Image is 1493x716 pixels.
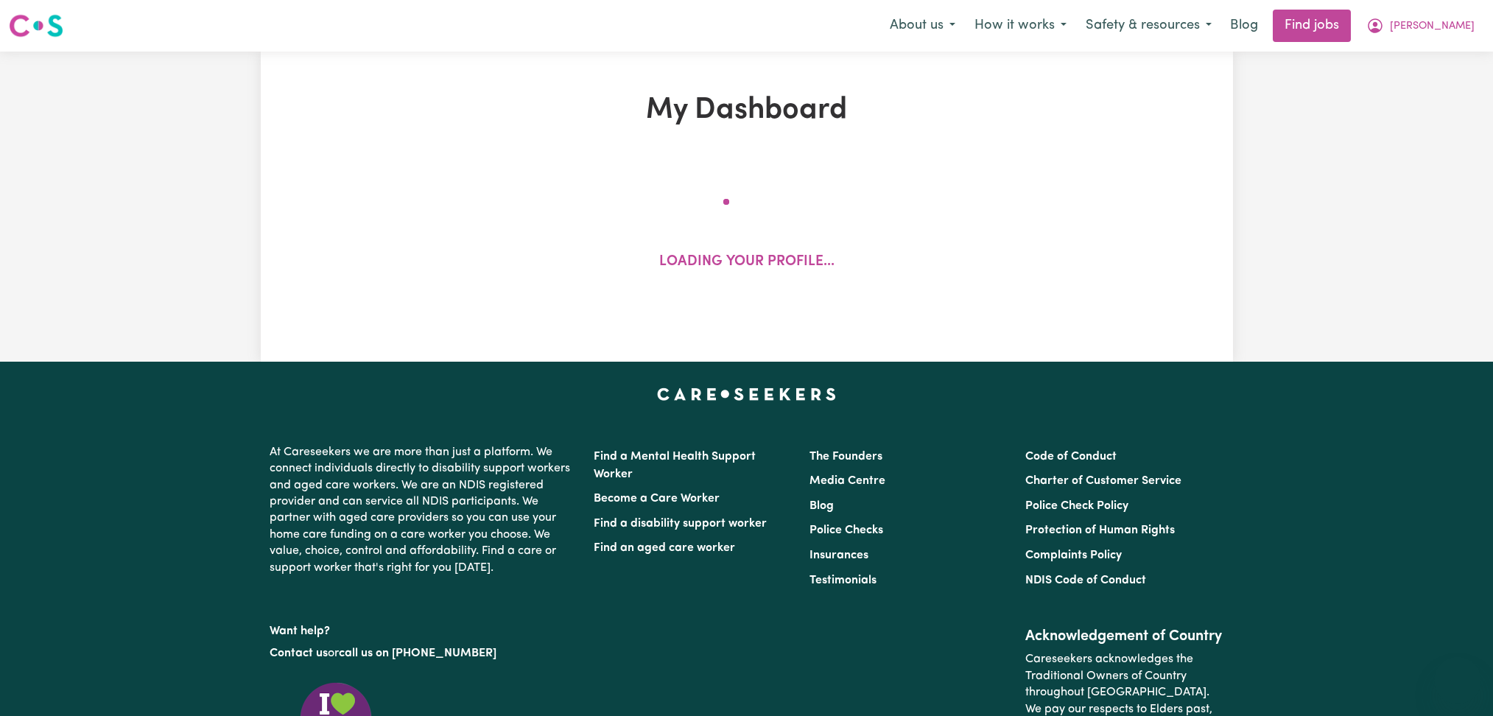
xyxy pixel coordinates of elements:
a: Find an aged care worker [594,542,735,554]
a: NDIS Code of Conduct [1025,575,1146,586]
span: [PERSON_NAME] [1390,18,1475,35]
a: Media Centre [809,475,885,487]
a: Charter of Customer Service [1025,475,1181,487]
a: Testimonials [809,575,877,586]
a: Blog [1221,10,1267,42]
a: Find a Mental Health Support Worker [594,451,756,480]
a: Police Check Policy [1025,500,1128,512]
button: Safety & resources [1076,10,1221,41]
button: About us [880,10,965,41]
p: Loading your profile... [659,252,835,273]
a: call us on [PHONE_NUMBER] [339,647,496,659]
a: Become a Care Worker [594,493,720,505]
a: Find a disability support worker [594,518,767,530]
h1: My Dashboard [432,93,1062,128]
h2: Acknowledgement of Country [1025,628,1223,645]
a: Protection of Human Rights [1025,524,1175,536]
button: How it works [965,10,1076,41]
p: At Careseekers we are more than just a platform. We connect individuals directly to disability su... [270,438,576,582]
a: Code of Conduct [1025,451,1117,463]
a: Careseekers logo [9,9,63,43]
a: The Founders [809,451,882,463]
a: Complaints Policy [1025,550,1122,561]
iframe: Button to launch messaging window [1434,657,1481,704]
img: Careseekers logo [9,13,63,39]
a: Blog [809,500,834,512]
button: My Account [1357,10,1484,41]
a: Careseekers home page [657,388,836,400]
a: Insurances [809,550,868,561]
a: Police Checks [809,524,883,536]
a: Find jobs [1273,10,1351,42]
a: Contact us [270,647,328,659]
p: Want help? [270,617,576,639]
p: or [270,639,576,667]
